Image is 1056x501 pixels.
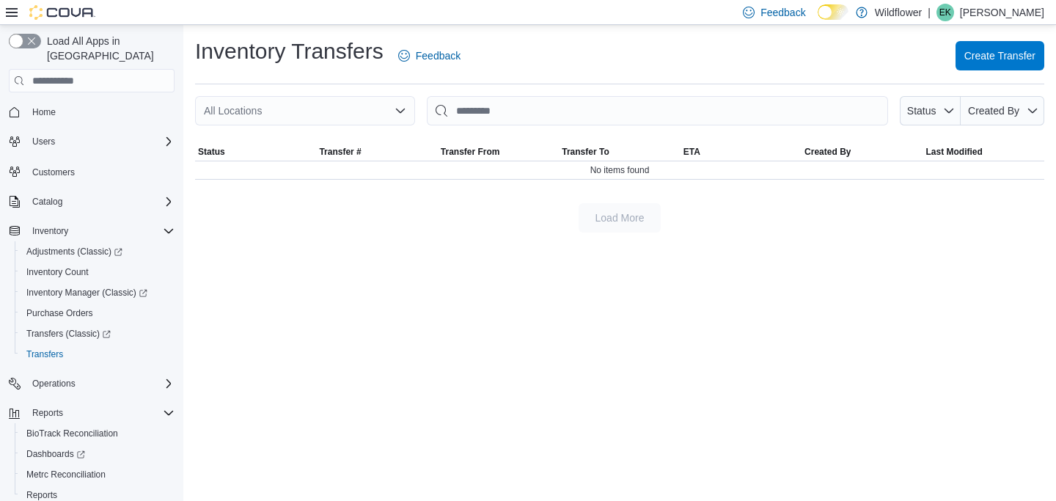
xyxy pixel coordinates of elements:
[15,344,180,365] button: Transfers
[395,105,406,117] button: Open list of options
[316,143,437,161] button: Transfer #
[3,403,180,423] button: Reports
[26,404,175,422] span: Reports
[198,146,225,158] span: Status
[802,143,923,161] button: Created By
[818,20,818,21] span: Dark Mode
[26,448,85,460] span: Dashboards
[26,287,147,299] span: Inventory Manager (Classic)
[681,143,802,161] button: ETA
[15,282,180,303] a: Inventory Manager (Classic)
[964,48,1035,63] span: Create Transfer
[26,375,175,392] span: Operations
[562,146,609,158] span: Transfer To
[15,423,180,444] button: BioTrack Reconciliation
[392,41,466,70] a: Feedback
[926,146,983,158] span: Last Modified
[32,106,56,118] span: Home
[15,262,180,282] button: Inventory Count
[579,203,661,233] button: Load More
[26,428,118,439] span: BioTrack Reconciliation
[21,345,175,363] span: Transfers
[26,375,81,392] button: Operations
[21,243,175,260] span: Adjustments (Classic)
[961,96,1044,125] button: Created By
[928,4,931,21] p: |
[26,162,175,180] span: Customers
[21,445,175,463] span: Dashboards
[875,4,923,21] p: Wildflower
[21,445,91,463] a: Dashboards
[26,266,89,278] span: Inventory Count
[21,284,175,301] span: Inventory Manager (Classic)
[3,101,180,122] button: Home
[968,105,1019,117] span: Created By
[427,96,888,125] input: This is a search bar. After typing your query, hit enter to filter the results lower in the page.
[32,167,75,178] span: Customers
[26,103,62,121] a: Home
[416,48,461,63] span: Feedback
[21,325,175,343] span: Transfers (Classic)
[195,37,384,66] h1: Inventory Transfers
[936,4,954,21] div: Erin Kaine
[21,263,95,281] a: Inventory Count
[32,196,62,208] span: Catalog
[818,4,848,20] input: Dark Mode
[21,284,153,301] a: Inventory Manager (Classic)
[760,5,805,20] span: Feedback
[195,143,316,161] button: Status
[26,133,61,150] button: Users
[32,225,68,237] span: Inventory
[26,193,68,211] button: Catalog
[26,222,175,240] span: Inventory
[939,4,951,21] span: EK
[21,466,111,483] a: Metrc Reconciliation
[590,164,650,176] span: No items found
[26,328,111,340] span: Transfers (Classic)
[900,96,961,125] button: Status
[21,345,69,363] a: Transfers
[683,146,700,158] span: ETA
[41,34,175,63] span: Load All Apps in [GEOGRAPHIC_DATA]
[559,143,680,161] button: Transfer To
[319,146,361,158] span: Transfer #
[21,325,117,343] a: Transfers (Classic)
[26,246,122,257] span: Adjustments (Classic)
[15,323,180,344] a: Transfers (Classic)
[956,41,1044,70] button: Create Transfer
[21,304,175,322] span: Purchase Orders
[26,469,106,480] span: Metrc Reconciliation
[15,303,180,323] button: Purchase Orders
[15,241,180,262] a: Adjustments (Classic)
[438,143,559,161] button: Transfer From
[26,404,69,422] button: Reports
[3,373,180,394] button: Operations
[26,193,175,211] span: Catalog
[21,425,124,442] a: BioTrack Reconciliation
[441,146,500,158] span: Transfer From
[923,143,1044,161] button: Last Modified
[32,407,63,419] span: Reports
[26,103,175,121] span: Home
[21,304,99,322] a: Purchase Orders
[32,136,55,147] span: Users
[26,348,63,360] span: Transfers
[32,378,76,390] span: Operations
[26,489,57,501] span: Reports
[21,425,175,442] span: BioTrack Reconciliation
[26,222,74,240] button: Inventory
[26,307,93,319] span: Purchase Orders
[3,191,180,212] button: Catalog
[21,466,175,483] span: Metrc Reconciliation
[21,243,128,260] a: Adjustments (Classic)
[3,131,180,152] button: Users
[15,444,180,464] a: Dashboards
[804,146,851,158] span: Created By
[595,211,645,225] span: Load More
[15,464,180,485] button: Metrc Reconciliation
[3,161,180,182] button: Customers
[960,4,1044,21] p: [PERSON_NAME]
[26,164,81,181] a: Customers
[26,133,175,150] span: Users
[29,5,95,20] img: Cova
